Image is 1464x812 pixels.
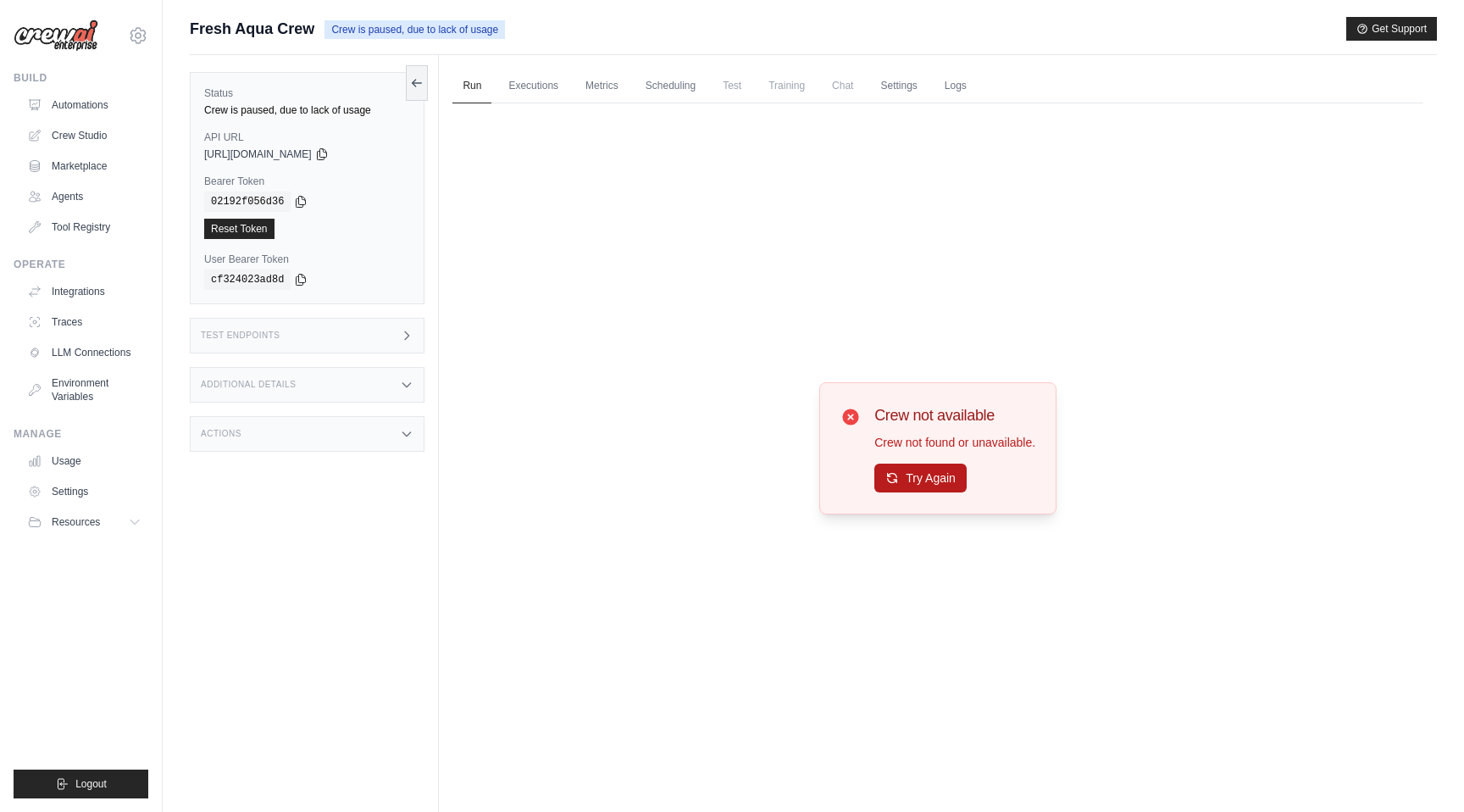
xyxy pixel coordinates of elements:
[14,770,148,798] button: Logout
[870,69,927,104] a: Settings
[204,219,274,239] a: Reset Token
[874,434,1035,451] p: Crew not found or unavailable.
[758,69,815,103] span: Training is not available until the deployment is complete
[204,131,410,144] label: API URL
[874,403,1035,427] h3: Crew not available
[635,69,706,104] a: Scheduling
[20,278,148,305] a: Integrations
[201,380,296,390] h3: Additional Details
[14,258,148,271] div: Operate
[713,69,751,103] span: Test
[204,192,291,212] code: 02192f056d36
[204,103,410,117] div: Crew is paused, due to lack of usage
[822,69,863,103] span: Chat is not available until the deployment is complete
[20,339,148,366] a: LLM Connections
[204,253,410,266] label: User Bearer Token
[20,214,148,241] a: Tool Registry
[20,448,148,475] a: Usage
[1346,17,1437,41] button: Get Support
[20,370,148,410] a: Environment Variables
[20,183,148,210] a: Agents
[204,86,410,100] label: Status
[204,147,312,161] span: [URL][DOMAIN_NAME]
[20,309,148,336] a: Traces
[324,20,505,39] span: Crew is paused, due to lack of usage
[52,515,100,529] span: Resources
[201,331,280,341] h3: Test Endpoints
[20,92,148,119] a: Automations
[201,429,241,439] h3: Actions
[20,509,148,536] button: Resources
[190,17,314,41] span: Fresh Aqua Crew
[452,69,491,104] a: Run
[20,122,148,149] a: Crew Studio
[204,175,410,188] label: Bearer Token
[934,69,977,104] a: Logs
[498,69,568,104] a: Executions
[575,69,629,104] a: Metrics
[14,19,98,52] img: Logo
[20,153,148,180] a: Marketplace
[75,777,107,791] span: Logout
[14,71,148,85] div: Build
[1379,731,1464,812] iframe: Chat Widget
[14,427,148,441] div: Manage
[20,478,148,505] a: Settings
[874,464,967,492] button: Try Again
[204,270,291,290] code: cf324023ad8d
